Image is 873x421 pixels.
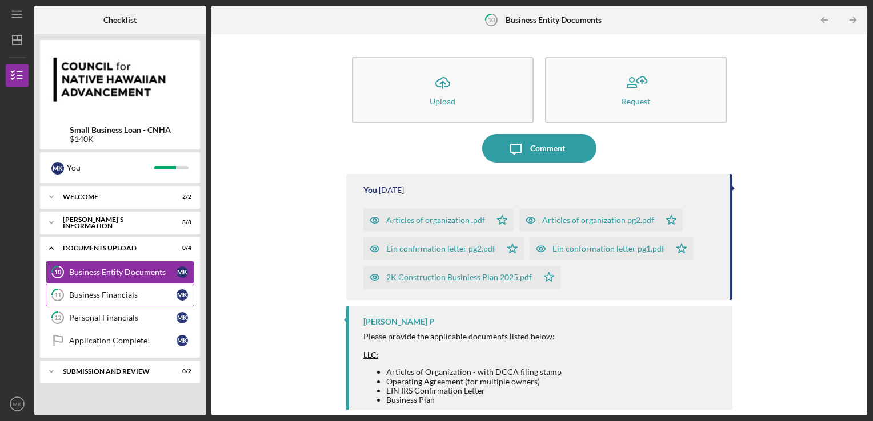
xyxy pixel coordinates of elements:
[530,237,693,260] button: Ein conformation letter pg1.pdf
[363,317,434,326] div: [PERSON_NAME] P
[63,193,163,200] div: WELCOME
[69,336,177,345] div: Application Complete!
[63,245,163,252] div: DOCUMENTS UPLOAD
[177,335,188,346] div: M K
[54,292,61,299] tspan: 11
[386,386,562,395] li: EIN IRS Confirmation Letter
[69,313,177,322] div: Personal Financials
[545,57,727,123] button: Request
[622,97,650,106] div: Request
[51,162,64,175] div: M K
[171,219,191,226] div: 8 / 8
[67,158,154,177] div: You
[363,237,524,260] button: Ein confirmation letter pg2.pdf
[46,329,194,352] a: Application Complete!MK
[6,392,29,415] button: MK
[171,193,191,200] div: 2 / 2
[542,216,654,225] div: Articles of organization pg2.pdf
[69,290,177,299] div: Business Financials
[363,266,560,289] button: 2K Construction Businiess Plan 2025.pdf
[363,209,514,232] button: Articles of organization .pdf
[386,367,562,377] li: Articles of Organization - with DCCA filing stamp
[40,46,200,114] img: Product logo
[177,289,188,301] div: M K
[530,134,565,163] div: Comment
[488,16,495,23] tspan: 10
[13,401,22,407] text: MK
[386,377,562,386] li: Operating Agreement (for multiple owners)
[54,314,61,322] tspan: 12
[46,306,194,329] a: 12Personal FinancialsMK
[70,135,171,144] div: $140K
[177,266,188,278] div: M K
[506,15,602,25] b: Business Entity Documents
[177,312,188,323] div: M K
[386,244,495,253] div: Ein confirmation letter pg2.pdf
[379,185,404,195] time: 2025-08-09 00:11
[70,126,171,135] b: Small Business Loan - CNHA
[352,57,534,123] button: Upload
[430,97,455,106] div: Upload
[482,134,596,163] button: Comment
[363,350,378,359] span: LLC:
[363,332,562,341] div: Please provide the applicable documents listed below:
[103,15,137,25] b: Checklist
[171,245,191,252] div: 0 / 4
[363,185,377,195] div: You
[552,244,664,253] div: Ein conformation letter pg1.pdf
[69,268,177,277] div: Business Entity Documents
[386,216,485,225] div: Articles of organization .pdf
[171,368,191,375] div: 0 / 2
[519,209,683,232] button: Articles of organization pg2.pdf
[386,395,562,404] li: Business Plan
[63,368,163,375] div: SUBMISSION AND REVIEW
[46,284,194,306] a: 11Business FinancialsMK
[46,261,194,284] a: 10Business Entity DocumentsMK
[54,269,62,276] tspan: 10
[63,216,163,229] div: [PERSON_NAME]'S INFORMATION
[386,273,532,282] div: 2K Construction Businiess Plan 2025.pdf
